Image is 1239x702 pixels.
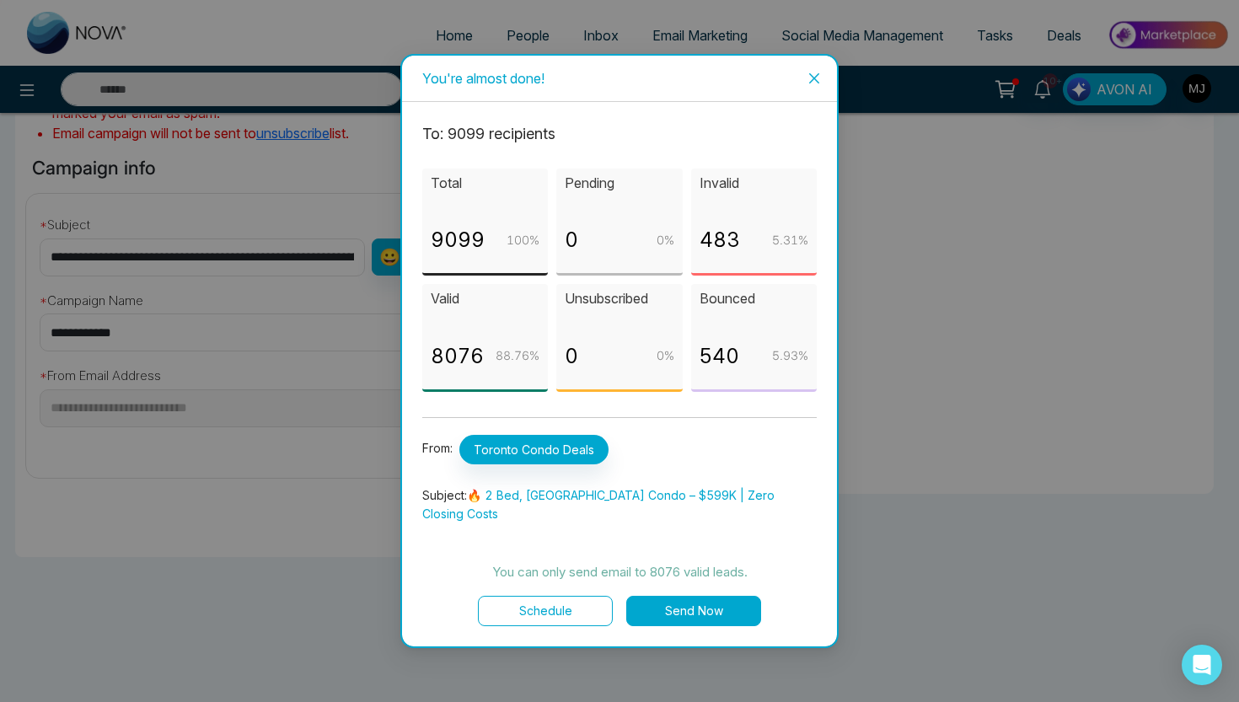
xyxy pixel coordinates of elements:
span: 🔥 2 Bed, [GEOGRAPHIC_DATA] Condo – $599K | Zero Closing Costs [422,488,775,521]
p: 9099 [431,224,485,256]
div: Open Intercom Messenger [1182,645,1222,685]
div: You're almost done! [422,69,817,88]
span: close [807,72,821,85]
p: 0 [565,340,578,372]
button: Send Now [626,596,761,626]
p: 0 [565,224,578,256]
p: 100 % [507,231,539,249]
p: 483 [700,224,740,256]
p: 0 % [657,346,674,365]
button: Close [791,56,837,101]
span: Toronto Condo Deals [459,435,609,464]
p: From: [422,435,817,464]
p: Pending [565,173,673,194]
p: 540 [700,340,739,372]
p: 88.76 % [496,346,539,365]
button: Schedule [478,596,613,626]
p: 0 % [657,231,674,249]
p: You can only send email to 8076 valid leads. [422,562,817,582]
p: Subject: [422,486,817,523]
p: 5.93 % [772,346,808,365]
p: To: 9099 recipient s [422,122,817,146]
p: 5.31 % [772,231,808,249]
p: Total [431,173,539,194]
p: 8076 [431,340,484,372]
p: Invalid [700,173,808,194]
p: Unsubscribed [565,288,673,309]
p: Valid [431,288,539,309]
p: Bounced [700,288,808,309]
